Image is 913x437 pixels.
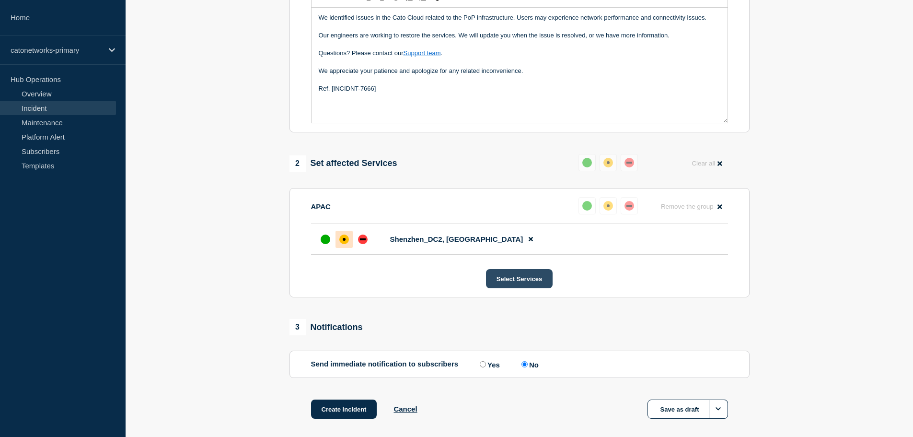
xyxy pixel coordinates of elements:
button: Clear all [686,154,728,173]
div: Set affected Services [289,155,397,172]
p: Ref. [INCIDNT-7666] [319,84,720,93]
p: Our engineers are working to restore the services. We will update you when the issue is resolved,... [319,31,720,40]
button: up [578,154,596,171]
input: No [521,361,528,367]
span: Remove the group [661,203,714,210]
div: affected [603,158,613,167]
button: Save as draft [647,400,728,419]
span: Shenzhen_DC2, [GEOGRAPHIC_DATA] [390,235,523,243]
button: down [621,197,638,214]
button: affected [600,197,617,214]
div: Message [312,8,728,123]
p: We identified issues in the Cato Cloud related to the PoP infrastructure. Users may experience ne... [319,13,720,22]
input: Yes [480,361,486,367]
p: We appreciate your patience and apologize for any related inconvenience. [319,67,720,75]
span: 3 [289,319,306,335]
button: Options [709,400,728,419]
label: Yes [477,360,500,369]
p: APAC [311,202,331,211]
div: Notifications [289,319,363,335]
p: Send immediate notification to subscribers [311,360,459,369]
div: affected [339,235,349,244]
div: down [358,235,368,244]
a: Support team [404,49,441,57]
p: Questions? Please contact our . [319,49,720,58]
div: up [582,158,592,167]
div: down [624,158,634,167]
label: No [519,360,539,369]
div: up [321,235,330,244]
button: Remove the group [655,197,728,216]
p: catonetworks-primary [11,46,103,54]
button: up [578,197,596,214]
button: affected [600,154,617,171]
div: up [582,201,592,211]
button: Cancel [393,405,417,413]
div: Send immediate notification to subscribers [311,360,728,369]
button: Create incident [311,400,377,419]
span: 2 [289,155,306,172]
button: down [621,154,638,171]
div: down [624,201,634,211]
button: Select Services [486,269,553,288]
div: affected [603,201,613,211]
